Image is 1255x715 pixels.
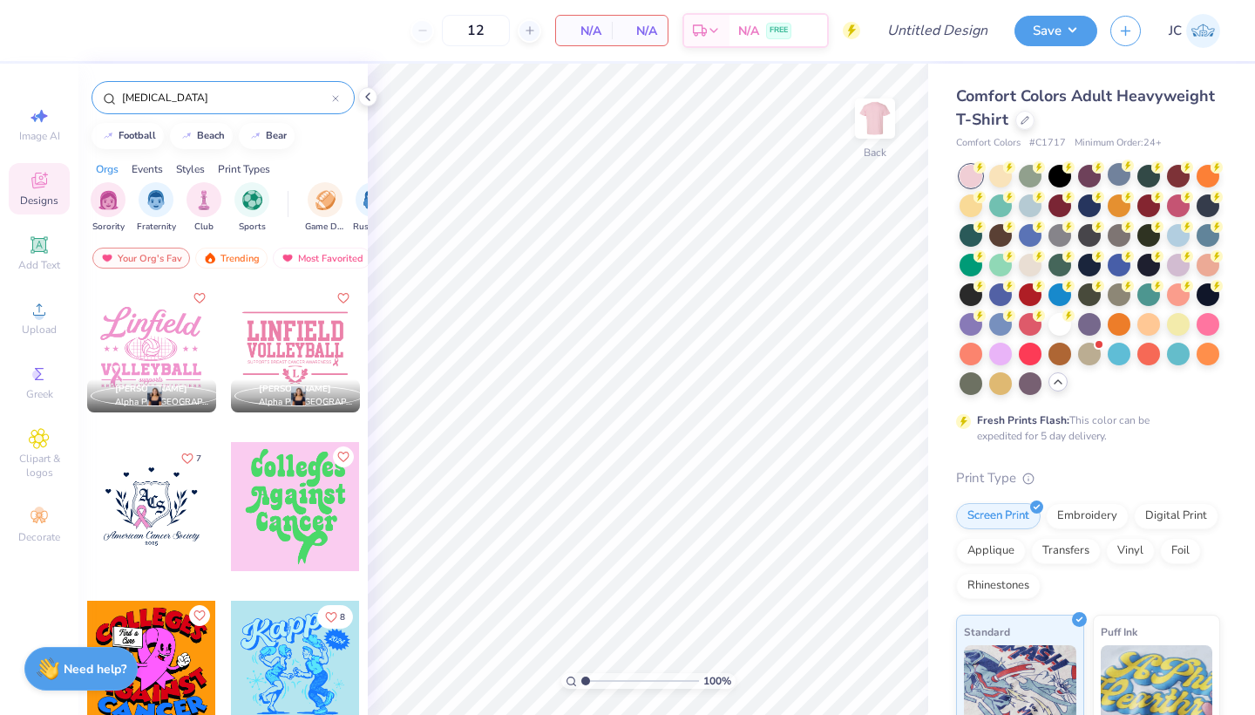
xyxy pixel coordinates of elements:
[977,413,1069,427] strong: Fresh Prints Flash:
[273,248,371,269] div: Most Favorited
[281,252,295,264] img: most_fav.gif
[738,22,759,40] span: N/A
[566,22,601,40] span: N/A
[146,190,166,210] img: Fraternity Image
[64,661,126,678] strong: Need help?
[20,194,58,208] span: Designs
[353,182,393,234] div: filter for Rush & Bid
[305,182,345,234] div: filter for Game Day
[19,129,60,143] span: Image AI
[315,190,336,210] img: Game Day Image
[96,161,119,177] div: Orgs
[305,221,345,234] span: Game Day
[1101,623,1137,641] span: Puff Ink
[92,221,125,234] span: Sorority
[18,530,60,544] span: Decorate
[956,503,1041,529] div: Screen Print
[91,182,125,234] button: filter button
[26,387,53,401] span: Greek
[194,221,214,234] span: Club
[176,161,205,177] div: Styles
[91,182,125,234] div: filter for Sorority
[956,468,1220,488] div: Print Type
[956,538,1026,564] div: Applique
[234,182,269,234] div: filter for Sports
[100,252,114,264] img: most_fav.gif
[964,623,1010,641] span: Standard
[120,89,332,106] input: Try "Alpha"
[234,182,269,234] button: filter button
[239,221,266,234] span: Sports
[1134,503,1218,529] div: Digital Print
[203,252,217,264] img: trending.gif
[92,123,164,149] button: football
[956,136,1021,151] span: Comfort Colors
[363,190,383,210] img: Rush & Bid Image
[218,161,270,177] div: Print Types
[22,323,57,337] span: Upload
[248,131,262,141] img: trend_line.gif
[1014,16,1097,46] button: Save
[353,221,393,234] span: Rush & Bid
[1029,136,1066,151] span: # C1717
[770,24,788,37] span: FREE
[977,412,1191,444] div: This color can be expedited for 5 day delivery.
[137,182,176,234] div: filter for Fraternity
[442,15,510,46] input: – –
[170,123,233,149] button: beach
[1186,14,1220,48] img: Julia Costello
[132,161,163,177] div: Events
[1160,538,1201,564] div: Foil
[137,221,176,234] span: Fraternity
[9,452,70,480] span: Clipart & logos
[239,123,295,149] button: bear
[180,131,193,141] img: trend_line.gif
[858,101,892,136] img: Back
[864,145,886,160] div: Back
[194,190,214,210] img: Club Image
[1169,14,1220,48] a: JC
[195,248,268,269] div: Trending
[956,573,1041,599] div: Rhinestones
[197,131,225,140] div: beach
[1031,538,1101,564] div: Transfers
[187,182,221,234] button: filter button
[1169,21,1182,41] span: JC
[305,182,345,234] button: filter button
[956,85,1215,130] span: Comfort Colors Adult Heavyweight T-Shirt
[622,22,657,40] span: N/A
[1106,538,1155,564] div: Vinyl
[18,258,60,272] span: Add Text
[353,182,393,234] button: filter button
[1046,503,1129,529] div: Embroidery
[92,248,190,269] div: Your Org's Fav
[119,131,156,140] div: football
[101,131,115,141] img: trend_line.gif
[266,131,287,140] div: bear
[242,190,262,210] img: Sports Image
[703,673,731,689] span: 100 %
[1075,136,1162,151] span: Minimum Order: 24 +
[873,13,1001,48] input: Untitled Design
[187,182,221,234] div: filter for Club
[98,190,119,210] img: Sorority Image
[137,182,176,234] button: filter button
